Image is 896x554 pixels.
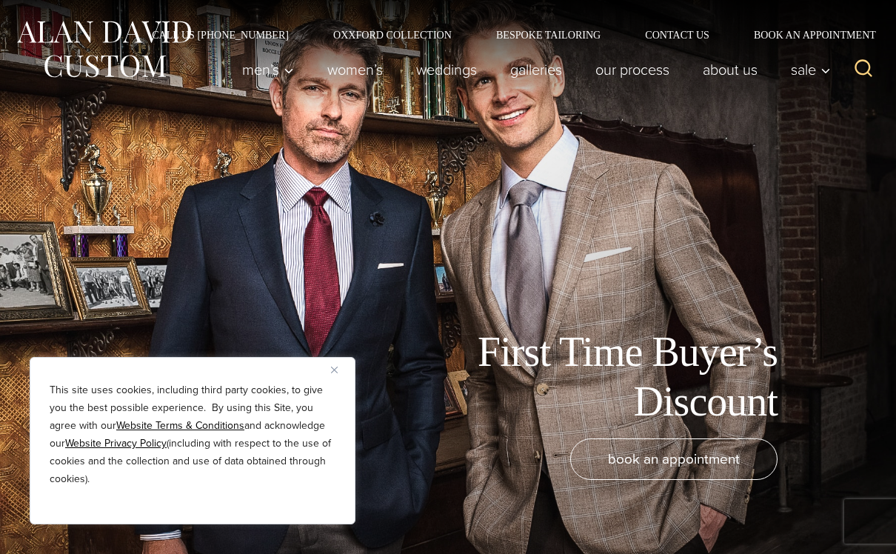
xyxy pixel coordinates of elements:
a: Women’s [311,55,400,84]
span: Men’s [242,62,294,77]
a: Book an Appointment [732,30,881,40]
button: Close [331,361,349,378]
a: Galleries [494,55,579,84]
a: Website Terms & Conditions [116,418,244,433]
p: This site uses cookies, including third party cookies, to give you the best possible experience. ... [50,381,335,488]
nav: Primary Navigation [226,55,839,84]
a: Contact Us [623,30,732,40]
span: book an appointment [608,448,740,470]
a: Website Privacy Policy [65,435,167,451]
nav: Secondary Navigation [130,30,881,40]
img: Alan David Custom [15,16,193,82]
a: weddings [400,55,494,84]
h1: First Time Buyer’s Discount [444,327,778,427]
a: About Us [686,55,775,84]
a: Call Us [PHONE_NUMBER] [130,30,311,40]
a: book an appointment [570,438,778,480]
span: Sale [791,62,831,77]
img: Close [331,367,338,373]
a: Bespoke Tailoring [474,30,623,40]
a: Our Process [579,55,686,84]
a: Oxxford Collection [311,30,474,40]
button: View Search Form [846,52,881,87]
